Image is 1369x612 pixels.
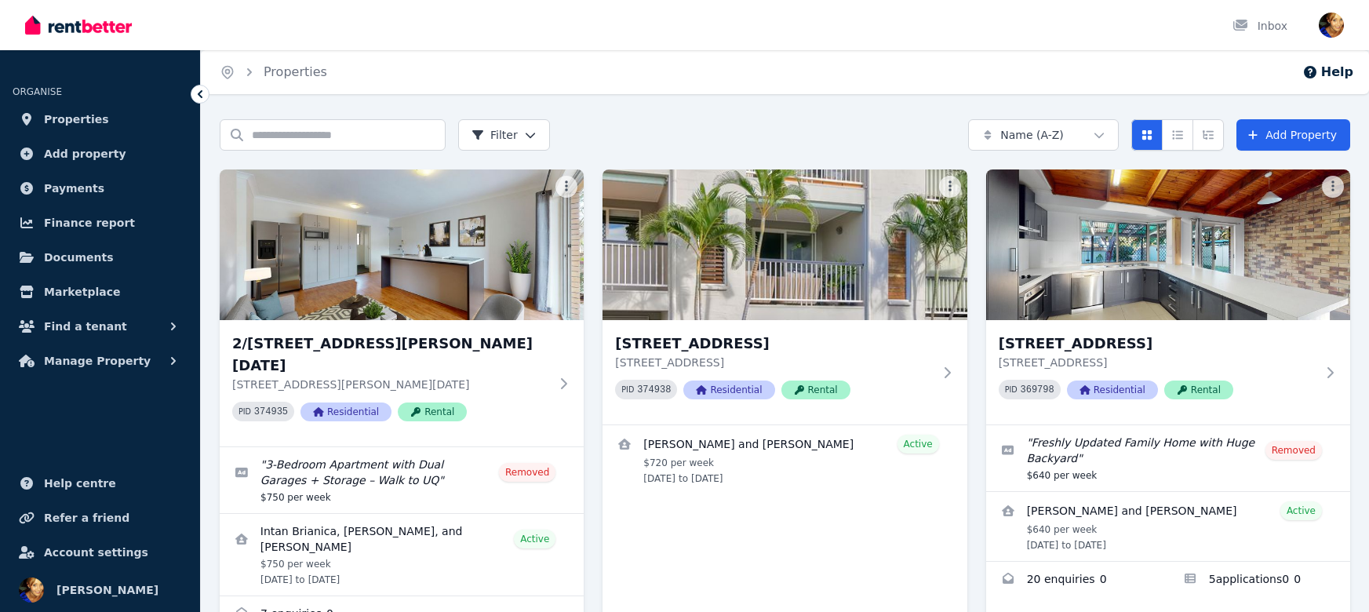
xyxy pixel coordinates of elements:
[44,248,114,267] span: Documents
[1319,13,1344,38] img: Lauren Epps
[968,119,1119,151] button: Name (A-Z)
[220,514,584,596] a: View details for Intan Brianica, Silu Di, and Mazaya Azelia
[232,333,549,377] h3: 2/[STREET_ADDRESS][PERSON_NAME] [DATE]
[13,138,188,169] a: Add property
[238,407,251,416] small: PID
[1005,385,1018,394] small: PID
[13,468,188,499] a: Help centre
[1168,562,1350,599] a: Applications for 31 Sirus St, Eagleby
[986,562,1168,599] a: Enquiries for 31 Sirus St, Eagleby
[13,502,188,534] a: Refer a friend
[254,406,288,417] code: 374935
[13,86,62,97] span: ORGANISE
[13,242,188,273] a: Documents
[201,50,346,94] nav: Breadcrumb
[1131,119,1224,151] div: View options
[986,425,1350,491] a: Edit listing: Freshly Updated Family Home with Huge Backyard
[986,492,1350,561] a: View details for Jack Lewis and Emily Andrews
[781,381,850,399] span: Rental
[13,345,188,377] button: Manage Property
[13,276,188,308] a: Marketplace
[13,207,188,239] a: Finance report
[44,508,129,527] span: Refer a friend
[986,169,1350,320] img: 31 Sirus St, Eagleby
[56,581,158,599] span: [PERSON_NAME]
[1322,176,1344,198] button: More options
[13,311,188,342] button: Find a tenant
[1000,127,1064,143] span: Name (A-Z)
[603,425,967,494] a: View details for Anthony Kleidon and Scott Robson
[300,403,391,421] span: Residential
[13,104,188,135] a: Properties
[220,447,584,513] a: Edit listing: 3-Bedroom Apartment with Dual Garages + Storage – Walk to UQ
[1316,559,1353,596] iframe: Intercom live chat
[458,119,550,151] button: Filter
[1164,381,1233,399] span: Rental
[44,474,116,493] span: Help centre
[999,355,1316,370] p: [STREET_ADDRESS]
[1232,18,1287,34] div: Inbox
[264,64,327,79] a: Properties
[44,543,148,562] span: Account settings
[986,169,1350,424] a: 31 Sirus St, Eagleby[STREET_ADDRESS][STREET_ADDRESS]PID 369798ResidentialRental
[472,127,518,143] span: Filter
[19,577,44,603] img: Lauren Epps
[603,169,967,320] img: 5/38 Collingwood St, Paddington
[13,537,188,568] a: Account settings
[232,377,549,392] p: [STREET_ADDRESS][PERSON_NAME][DATE]
[44,144,126,163] span: Add property
[621,385,634,394] small: PID
[615,355,932,370] p: [STREET_ADDRESS]
[1192,119,1224,151] button: Expanded list view
[1067,381,1158,399] span: Residential
[398,403,467,421] span: Rental
[44,352,151,370] span: Manage Property
[13,173,188,204] a: Payments
[44,110,109,129] span: Properties
[939,176,961,198] button: More options
[1302,63,1353,82] button: Help
[555,176,577,198] button: More options
[683,381,774,399] span: Residential
[44,213,135,232] span: Finance report
[220,169,584,320] img: 2/179 Sir Fred Schonell Dr, St Lucia
[1021,384,1054,395] code: 369798
[1162,119,1193,151] button: Compact list view
[1131,119,1163,151] button: Card view
[25,13,132,37] img: RentBetter
[999,333,1316,355] h3: [STREET_ADDRESS]
[44,282,120,301] span: Marketplace
[637,384,671,395] code: 374938
[1236,119,1350,151] a: Add Property
[603,169,967,424] a: 5/38 Collingwood St, Paddington[STREET_ADDRESS][STREET_ADDRESS]PID 374938ResidentialRental
[615,333,932,355] h3: [STREET_ADDRESS]
[220,169,584,446] a: 2/179 Sir Fred Schonell Dr, St Lucia2/[STREET_ADDRESS][PERSON_NAME] [DATE][STREET_ADDRESS][PERSON...
[44,179,104,198] span: Payments
[44,317,127,336] span: Find a tenant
